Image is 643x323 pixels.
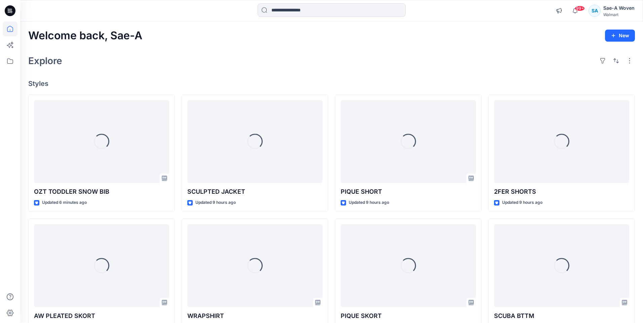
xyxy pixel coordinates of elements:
[589,5,601,17] div: SA
[349,199,389,206] p: Updated 9 hours ago
[603,12,635,17] div: Walmart
[187,311,323,321] p: WRAPSHIRT
[34,187,169,196] p: OZT TODDLER SNOW BIB
[28,55,62,66] h2: Explore
[187,187,323,196] p: SCULPTED JACKET
[34,311,169,321] p: AW PLEATED SKORT
[28,30,142,42] h2: Welcome back, Sae-A
[603,4,635,12] div: Sae-A Woven
[605,30,635,42] button: New
[502,199,542,206] p: Updated 9 hours ago
[195,199,236,206] p: Updated 9 hours ago
[494,311,629,321] p: SCUBA BTTM
[341,311,476,321] p: PIQUE SKORT
[42,199,87,206] p: Updated 6 minutes ago
[494,187,629,196] p: 2FER SHORTS
[341,187,476,196] p: PIQUE SHORT
[28,80,635,88] h4: Styles
[575,6,585,11] span: 99+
